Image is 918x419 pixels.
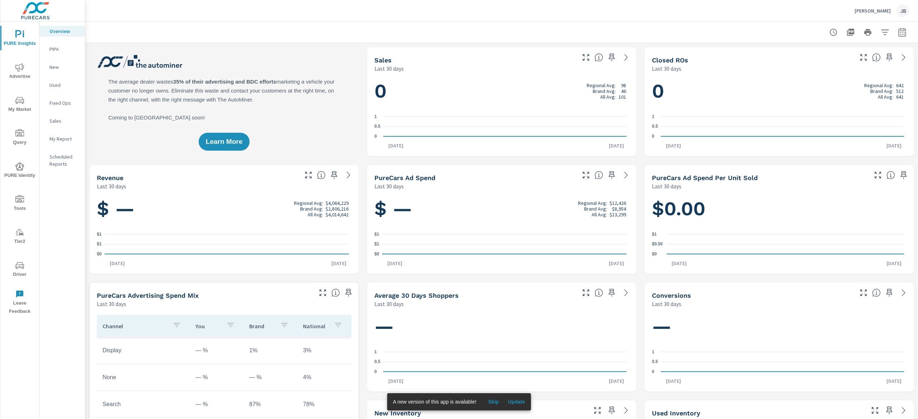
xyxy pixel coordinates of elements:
[374,124,380,129] text: 0.5
[3,261,37,279] span: Driver
[580,52,592,63] button: Make Fullscreen
[3,96,37,114] span: My Market
[190,395,243,413] td: — %
[595,288,603,297] span: A rolling 30 day total of daily Shoppers on the dealership website, averaged over the selected da...
[97,292,199,299] h5: PureCars Advertising Spend Mix
[652,134,654,139] text: 0
[317,287,328,298] button: Make Fullscreen
[374,64,404,73] p: Last 30 days
[3,290,37,316] span: Leave Feedback
[326,206,349,212] p: $2,806,216
[652,174,758,182] h5: PureCars Ad Spend Per Unit Sold
[881,377,907,385] p: [DATE]
[652,369,654,374] text: 0
[652,79,907,103] h1: 0
[97,174,123,182] h5: Revenue
[652,292,691,299] h5: Conversions
[343,287,354,298] span: Save this to your personalized report
[592,405,603,416] button: Make Fullscreen
[843,25,858,39] button: "Export Report to PDF"
[190,368,243,386] td: — %
[39,133,85,144] div: My Report
[374,292,459,299] h5: Average 30 Days Shoppers
[621,88,626,94] p: 46
[878,25,892,39] button: Apply Filters
[303,323,328,330] p: National
[374,359,380,364] text: 0.5
[896,83,904,88] p: 642
[580,169,592,181] button: Make Fullscreen
[374,300,404,308] p: Last 30 days
[97,232,102,237] text: $1
[190,342,243,359] td: — %
[374,182,404,190] p: Last 30 days
[896,4,909,17] div: JB
[872,53,881,62] span: Number of Repair Orders Closed by the selected dealership group over the selected time range. [So...
[667,260,692,267] p: [DATE]
[855,8,891,14] p: [PERSON_NAME]
[343,169,354,181] a: See more details in report
[652,64,681,73] p: Last 30 days
[600,94,616,100] p: All Avg:
[49,99,79,107] p: Fixed Ops
[652,349,654,354] text: 1
[620,52,632,63] a: See more details in report
[898,169,909,181] span: Save this to your personalized report
[3,63,37,81] span: Advertise
[49,63,79,71] p: New
[297,342,351,359] td: 3%
[861,25,875,39] button: Print Report
[886,171,895,179] span: Average cost of advertising per each vehicle sold at the dealer over the selected date range. The...
[39,62,85,72] div: New
[652,114,654,119] text: 1
[606,287,617,298] span: Save this to your personalized report
[39,26,85,37] div: Overview
[383,142,408,149] p: [DATE]
[105,260,130,267] p: [DATE]
[374,409,421,417] h5: New Inventory
[39,151,85,169] div: Scheduled Reports
[595,171,603,179] span: Total cost of media for all PureCars channels for the selected dealership group over the selected...
[604,260,629,267] p: [DATE]
[604,142,629,149] p: [DATE]
[249,323,274,330] p: Brand
[593,88,616,94] p: Brand Avg:
[620,405,632,416] a: See more details in report
[578,200,607,206] p: Regional Avg:
[297,395,351,413] td: 78%
[243,368,297,386] td: — %
[652,409,700,417] h5: Used Inventory
[206,138,242,145] span: Learn More
[308,212,323,217] p: All Avg:
[3,228,37,246] span: Tier2
[374,174,435,182] h5: PureCars Ad Spend
[652,242,663,247] text: $0.50
[39,116,85,126] div: Sales
[595,53,603,62] span: Number of vehicles sold by the dealership over the selected date range. [Source: This data is sou...
[881,142,907,149] p: [DATE]
[331,288,340,297] span: This table looks at how you compare to the amount of budget you spend per channel as opposed to y...
[505,396,528,408] button: Update
[326,260,351,267] p: [DATE]
[297,368,351,386] td: 4%
[317,171,326,179] span: Total sales revenue over the selected date range. [Source: This data is sourced from the dealer’s...
[195,323,221,330] p: You
[661,142,686,149] p: [DATE]
[872,169,884,181] button: Make Fullscreen
[898,405,909,416] a: See more details in report
[864,83,893,88] p: Regional Avg:
[39,98,85,108] div: Fixed Ops
[199,133,250,151] button: Learn More
[604,377,629,385] p: [DATE]
[326,200,349,206] p: $4,064,229
[482,396,505,408] button: Skip
[49,81,79,89] p: Used
[896,88,904,94] p: 512
[898,287,909,298] a: See more details in report
[97,251,102,256] text: $0
[652,314,907,339] h1: —
[374,134,377,139] text: 0
[619,94,626,100] p: 101
[103,323,167,330] p: Channel
[592,212,607,217] p: All Avg:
